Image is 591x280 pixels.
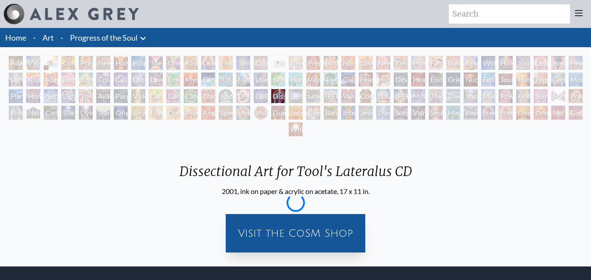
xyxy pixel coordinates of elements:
[219,56,233,70] div: Embracing
[9,106,23,120] div: Blessing Hand
[201,73,215,86] div: Earth Energies
[184,106,198,120] div: Psychomicrograph of a Fractal Paisley Cherub Feather Tip
[26,56,40,70] div: Visionary Origin of Language
[341,89,355,103] div: Vajra Guru
[289,89,303,103] div: Deities & Demons Drinking from the Milky Pool
[306,106,320,120] div: Cosmic Elf
[499,73,513,86] div: Journey of the Wounded Healer
[499,106,513,120] div: Steeplehead 2
[231,219,360,247] div: Visit the CoSM Shop
[306,56,320,70] div: Pregnancy
[569,89,583,103] div: Praying Hands
[61,89,75,103] div: Lightworker
[499,89,513,103] div: Power to the Peaceful
[569,106,583,120] div: Godself
[131,73,145,86] div: Cosmic Lovers
[44,89,58,103] div: Networks
[341,56,355,70] div: Nursing
[429,56,443,70] div: Family
[26,89,40,103] div: Human Geometry
[569,56,583,70] div: Healing
[61,106,75,120] div: The Soul Finds It's Way
[516,73,530,86] div: Holy Fire
[61,73,75,86] div: Empowerment
[236,56,250,70] div: Tantra
[534,89,548,103] div: Spirit Animates the Flesh
[61,56,75,70] div: Contemplation
[70,31,138,44] a: Progress of the Soul
[79,56,93,70] div: Praying
[516,89,530,103] div: Firewalking
[44,106,58,120] div: Caring
[42,31,54,44] a: Art
[324,106,338,120] div: Bardo Being
[446,106,460,120] div: Mayan Being
[341,106,355,120] div: Interbeing
[166,89,180,103] div: Cannabis Sutra
[411,73,425,86] div: Headache
[341,73,355,86] div: Gaia
[219,89,233,103] div: Body/Mind as a Vibratory Field of Energy
[96,106,110,120] div: Transfiguration
[26,106,40,120] div: Nature of Mind
[289,73,303,86] div: Humming Bird
[271,56,285,70] div: [DEMOGRAPHIC_DATA] Embryo
[481,106,495,120] div: Steeplehead 1
[254,56,268,70] div: Copulating
[359,73,373,86] div: Fear
[9,89,23,103] div: Planetary Prayers
[30,28,39,47] li: ·
[324,89,338,103] div: [PERSON_NAME]
[184,73,198,86] div: Mysteriosa 2
[534,106,548,120] div: One
[96,56,110,70] div: New Man New Woman
[569,73,583,86] div: Monochord
[149,56,163,70] div: The Kiss
[254,106,268,120] div: Vision [PERSON_NAME]
[429,106,443,120] div: Secret Writing Being
[446,73,460,86] div: Grieving
[481,56,495,70] div: Wonder
[271,89,285,103] div: Dissectional Art for Tool's Lateralus CD
[79,106,93,120] div: Dying
[394,56,408,70] div: Zena Lotus
[219,73,233,86] div: [US_STATE] Song
[306,73,320,86] div: Vajra Horse
[376,89,390,103] div: Dalai Lama
[289,106,303,120] div: Sunyata
[131,89,145,103] div: Vision Tree
[359,89,373,103] div: Cosmic [DEMOGRAPHIC_DATA]
[9,73,23,86] div: Lightweaver
[446,56,460,70] div: Boo-boo
[172,186,419,197] div: 2001, ink on paper & acrylic on acetate, 17 x 11 in.
[481,73,495,86] div: Eco-Atlas
[96,89,110,103] div: Ayahuasca Visitation
[166,56,180,70] div: One Taste
[114,89,128,103] div: Purging
[44,56,58,70] div: Body, Mind, Spirit
[376,73,390,86] div: Insomnia
[114,106,128,120] div: Original Face
[201,89,215,103] div: Third Eye Tears of Joy
[429,73,443,86] div: Endarkenment
[411,56,425,70] div: Promise
[26,73,40,86] div: Kiss of the [MEDICAL_DATA]
[411,89,425,103] div: Mystic Eye
[96,73,110,86] div: Cosmic Creativity
[464,89,478,103] div: Yogi & the Möbius Sphere
[324,73,338,86] div: Tree & Person
[534,73,548,86] div: Prostration
[481,89,495,103] div: Mudra
[79,73,93,86] div: Bond
[219,106,233,120] div: Spectral Lotus
[464,106,478,120] div: Peyote Being
[149,89,163,103] div: Cannabis Mudra
[172,163,419,186] div: Dissectional Art for Tool's Lateralus CD
[376,106,390,120] div: Diamond Being
[166,106,180,120] div: Ophanic Eyelash
[359,56,373,70] div: Love Circuit
[359,106,373,120] div: Jewel Being
[449,4,570,24] input: Search
[551,56,565,70] div: Breathing
[289,56,303,70] div: Newborn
